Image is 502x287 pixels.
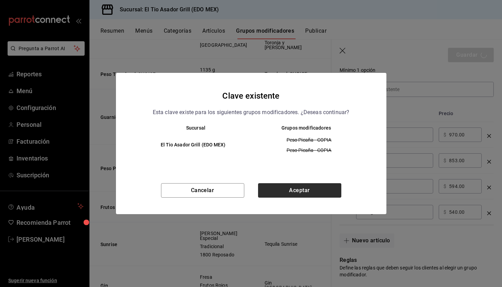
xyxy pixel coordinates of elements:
[161,183,244,198] button: Cancelar
[257,147,361,154] span: Peso Picaña - COPIA
[222,89,279,102] h4: Clave existente
[257,136,361,143] span: Peso Picaña - COPIA
[258,183,341,198] button: Aceptar
[130,125,251,131] th: Sucursal
[141,141,246,149] h6: El Tio Asador Grill (EDO MEX)
[153,108,350,117] p: Esta clave existe para los siguientes grupos modificadores. ¿Deseas continuar?
[251,125,373,131] th: Grupos modificadores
